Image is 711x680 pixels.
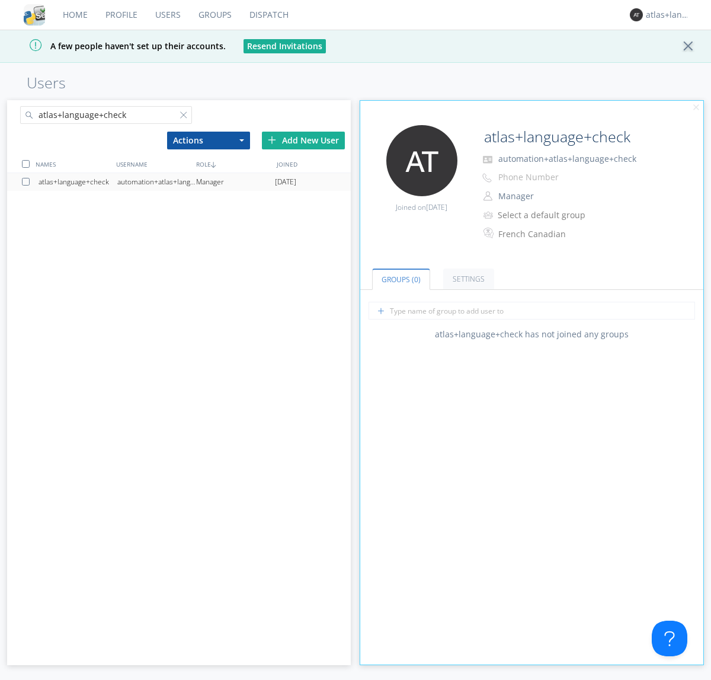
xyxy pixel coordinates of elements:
div: atlas+language+check has not joined any groups [360,328,704,340]
input: Type name of group to add user to [369,302,695,320]
img: 373638.png [630,8,643,21]
input: Search users [20,106,192,124]
img: 373638.png [386,125,457,196]
img: cddb5a64eb264b2086981ab96f4c1ba7 [24,4,45,25]
span: [DATE] [426,202,447,212]
img: person-outline.svg [483,191,492,201]
a: Groups (0) [372,269,430,290]
span: Joined on [396,202,447,212]
div: French Canadian [498,228,597,240]
img: cancel.svg [692,104,700,112]
img: In groups with Translation enabled, this user's messages will be automatically translated to and ... [483,226,495,240]
img: phone-outline.svg [482,173,492,183]
div: JOINED [274,155,354,173]
button: Resend Invitations [244,39,326,53]
a: atlas+language+checkautomation+atlas+language+checkManager[DATE] [7,173,351,191]
input: Name [479,125,671,149]
div: Add New User [262,132,345,149]
div: atlas+language+check [39,173,117,191]
img: plus.svg [268,136,276,144]
div: NAMES [33,155,113,173]
div: automation+atlas+language+check [117,173,196,191]
div: Manager [196,173,275,191]
div: Select a default group [498,209,597,221]
div: ROLE [193,155,273,173]
span: A few people haven't set up their accounts. [9,40,226,52]
a: Settings [443,269,494,289]
img: icon-alert-users-thin-outline.svg [483,207,495,223]
div: USERNAME [113,155,193,173]
div: atlas+language+check [646,9,690,21]
iframe: Toggle Customer Support [652,621,687,656]
span: automation+atlas+language+check [498,153,636,164]
button: Manager [494,188,613,205]
button: Actions [167,132,250,149]
span: [DATE] [275,173,296,191]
